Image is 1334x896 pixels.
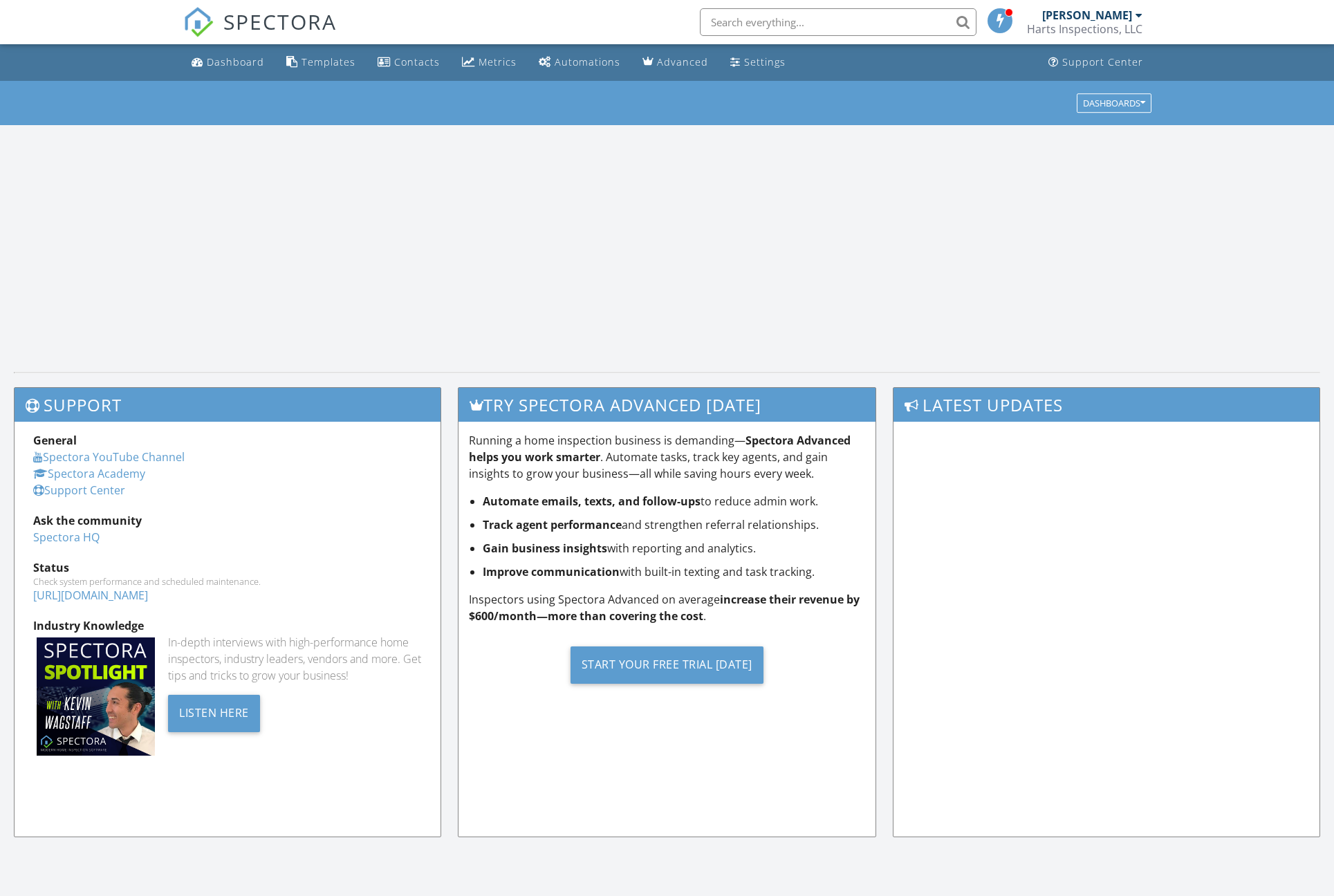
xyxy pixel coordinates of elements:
[469,432,866,482] p: Running a home inspection business is demanding— . Automate tasks, track key agents, and gain ins...
[33,512,422,529] div: Ask the community
[555,55,620,68] div: Automations
[483,541,607,556] strong: Gain business insights
[33,483,125,498] a: Support Center
[483,563,866,580] li: with built-in texting and task tracking.
[1043,50,1149,75] a: Support Center
[483,494,701,509] strong: Automate emails, texts, and follow-ups
[33,433,77,448] strong: General
[637,50,714,75] a: Advanced
[186,50,270,75] a: Dashboard
[168,634,421,684] div: In-depth interviews with high-performance home inspectors, industry leaders, vendors and more. Ge...
[33,466,145,481] a: Spectora Academy
[483,564,620,579] strong: Improve communication
[479,55,517,68] div: Metrics
[483,516,866,533] li: and strengthen referral relationships.
[394,55,440,68] div: Contacts
[33,576,422,587] div: Check system performance and scheduled maintenance.
[533,50,626,75] a: Automations (Basic)
[372,50,445,75] a: Contacts
[483,517,622,532] strong: Track agent performance
[1077,93,1151,113] button: Dashboards
[302,55,355,68] div: Templates
[33,530,100,545] a: Spectora HQ
[183,19,337,48] a: SPECTORA
[37,637,155,756] img: Spectoraspolightmain
[223,7,337,36] span: SPECTORA
[700,8,976,36] input: Search everything...
[33,588,148,603] a: [URL][DOMAIN_NAME]
[1042,8,1132,22] div: [PERSON_NAME]
[33,617,422,634] div: Industry Knowledge
[725,50,791,75] a: Settings
[657,55,708,68] div: Advanced
[168,695,260,732] div: Listen Here
[469,591,866,624] p: Inspectors using Spectora Advanced on average .
[483,493,866,510] li: to reduce admin work.
[207,55,264,68] div: Dashboard
[183,7,214,37] img: The Best Home Inspection Software - Spectora
[456,50,522,75] a: Metrics
[281,50,361,75] a: Templates
[469,433,851,465] strong: Spectora Advanced helps you work smarter
[469,635,866,694] a: Start Your Free Trial [DATE]
[168,704,260,720] a: Listen Here
[1027,22,1142,36] div: Harts Inspections, LLC
[1083,98,1145,108] div: Dashboards
[1062,55,1143,68] div: Support Center
[33,559,422,576] div: Status
[458,388,876,422] h3: Try spectora advanced [DATE]
[571,646,763,684] div: Start Your Free Trial [DATE]
[469,592,860,624] strong: increase their revenue by $600/month—more than covering the cost
[893,388,1319,422] h3: Latest Updates
[33,449,185,465] a: Spectora YouTube Channel
[744,55,786,68] div: Settings
[483,540,866,557] li: with reporting and analytics.
[15,388,441,422] h3: Support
